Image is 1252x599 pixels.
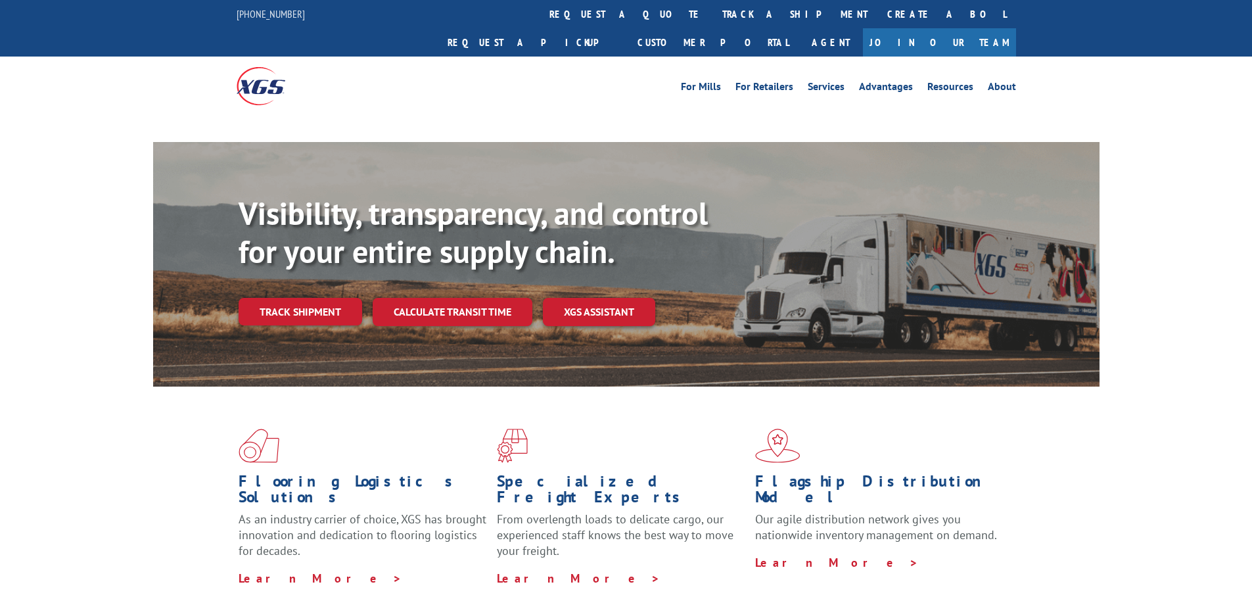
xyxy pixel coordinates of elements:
[927,82,973,96] a: Resources
[735,82,793,96] a: For Retailers
[988,82,1016,96] a: About
[497,473,745,512] h1: Specialized Freight Experts
[239,473,487,512] h1: Flooring Logistics Solutions
[628,28,799,57] a: Customer Portal
[237,7,305,20] a: [PHONE_NUMBER]
[799,28,863,57] a: Agent
[239,512,486,558] span: As an industry carrier of choice, XGS has brought innovation and dedication to flooring logistics...
[239,571,402,586] a: Learn More >
[239,193,708,272] b: Visibility, transparency, and control for your entire supply chain.
[863,28,1016,57] a: Join Our Team
[239,429,279,463] img: xgs-icon-total-supply-chain-intelligence-red
[373,298,532,326] a: Calculate transit time
[755,555,919,570] a: Learn More >
[543,298,655,326] a: XGS ASSISTANT
[808,82,845,96] a: Services
[755,473,1004,512] h1: Flagship Distribution Model
[755,429,800,463] img: xgs-icon-flagship-distribution-model-red
[497,429,528,463] img: xgs-icon-focused-on-flooring-red
[239,298,362,325] a: Track shipment
[859,82,913,96] a: Advantages
[497,571,661,586] a: Learn More >
[497,512,745,570] p: From overlength loads to delicate cargo, our experienced staff knows the best way to move your fr...
[438,28,628,57] a: Request a pickup
[681,82,721,96] a: For Mills
[755,512,997,542] span: Our agile distribution network gives you nationwide inventory management on demand.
